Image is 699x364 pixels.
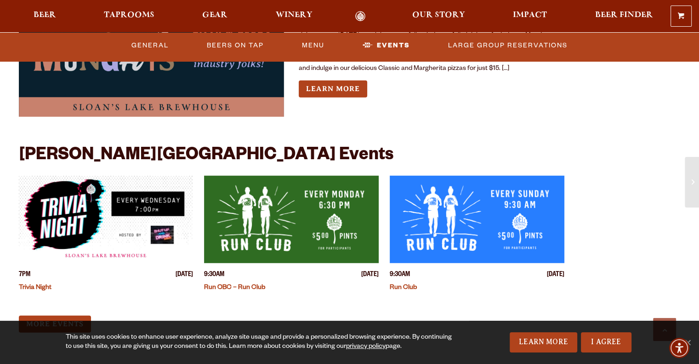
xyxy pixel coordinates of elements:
a: Our Story [406,11,471,22]
span: [DATE] [547,271,564,280]
a: Gear [196,11,233,22]
a: Run Club [390,284,417,292]
div: Accessibility Menu [669,338,689,358]
span: Taprooms [104,12,154,19]
span: 7PM [19,271,30,280]
a: Run OBC – Run Club [204,284,265,292]
span: 9:30AM [204,271,224,280]
a: Beers On Tap [203,35,267,56]
a: Learn More [510,332,577,352]
span: Winery [276,12,313,19]
a: privacy policy [346,343,386,351]
a: Beer [28,11,62,22]
a: More Events (opens in a new window) [19,316,91,333]
a: Events [359,35,414,56]
span: Our Story [412,12,465,19]
a: View event details [204,176,379,263]
div: This site uses cookies to enhance user experience, analyze site usage and provide a personalized ... [66,333,458,352]
a: View event details [19,176,193,263]
a: I Agree [581,332,631,352]
span: Impact [513,12,547,19]
span: [DATE] [361,271,379,280]
a: General [128,35,172,56]
a: Impact [507,11,553,22]
a: Trivia Night [19,284,51,292]
a: Taprooms [98,11,160,22]
a: Scroll to top [653,318,676,341]
a: Winery [270,11,318,22]
span: Gear [202,12,227,19]
a: Odell Home [343,11,378,22]
a: View event details [390,176,564,263]
span: 9:30AM [390,271,410,280]
a: Large Group Reservations [444,35,571,56]
a: Learn more about Industry Monday [299,81,367,98]
a: Beer Finder [589,11,659,22]
h2: [PERSON_NAME][GEOGRAPHIC_DATA] Events [19,146,393,167]
a: Menu [298,35,328,56]
span: Beer [34,12,56,19]
span: Beer Finder [595,12,653,19]
span: [DATE] [176,271,193,280]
